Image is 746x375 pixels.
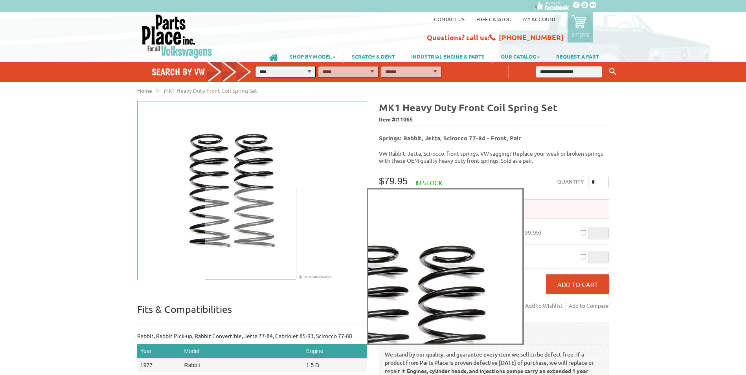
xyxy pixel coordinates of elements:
a: Add to Wishlist [525,301,566,311]
a: SHOP BY MODEL [282,50,344,63]
p: Rabbit, Rabbit Pick-up, Rabbit Convertible, Jetta 77-84, Cabriolet 85-93, Scirocco 77-88 [137,332,367,340]
button: Add to Cart [546,274,609,294]
span: Add to Cart [557,280,598,288]
a: OUR CATALOG [493,50,548,63]
a: Contact us [434,16,465,22]
span: Item #: [379,114,609,125]
span: (+$599.95) [513,229,541,236]
button: Keyword Search [607,65,619,78]
a: My Account [523,16,556,22]
a: SCRATCH & DENT [344,50,403,63]
th: Year [137,344,181,358]
p: VW Rabbit, Jetta, Scirocco, front springs. VW sagging? Replace your weak or broken springs with t... [379,150,609,164]
p: 0 items [571,31,589,38]
a: 0 items [568,12,593,42]
img: MK1 Heavy Duty Front Coil Spring Set [138,101,367,280]
label: Quantity [557,176,584,188]
a: Add to Compare [569,301,609,311]
span: In stock [415,178,443,186]
span: MK1 Heavy Duty Front Coil Spring Set [164,87,257,94]
a: INDUSTRIAL ENGINE & PARTS [403,50,492,63]
td: 1977 [137,358,181,372]
b: Springs: Rabbit, Jetta, Scirocco 77-84 - Front, Pair [379,134,521,142]
img: Parts Place Inc! [141,14,213,59]
b: MK1 Heavy Duty Front Coil Spring Set [379,101,557,114]
span: $79.95 [379,176,408,186]
h4: Search by VW [152,66,259,77]
a: REQUEST A PART [548,50,607,63]
a: Free Catalog [476,16,511,22]
a: Home [137,87,152,94]
span: 11065 [397,116,413,123]
p: Fits & Compatibilities [137,303,367,324]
